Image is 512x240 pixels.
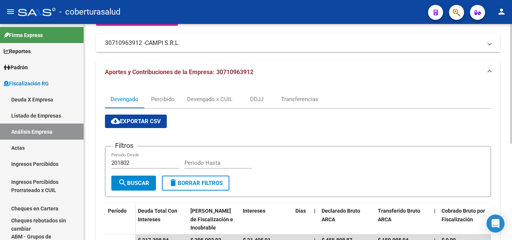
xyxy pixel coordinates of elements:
datatable-header-cell: Declarado Bruto ARCA [319,203,375,236]
span: Reportes [4,47,31,55]
span: | [314,208,316,214]
datatable-header-cell: | [311,203,319,236]
span: Firma Express [4,31,43,39]
button: Buscar [111,176,156,191]
span: Aportes y Contribuciones de la Empresa: 30710963912 [105,69,253,76]
datatable-header-cell: Cobrado Bruto por Fiscalización [439,203,495,236]
div: Percibido [151,95,175,103]
span: Cobrado Bruto por Fiscalización [442,208,485,222]
div: Open Intercom Messenger [487,215,505,233]
datatable-header-cell: | [431,203,439,236]
div: DDJJ [250,95,263,103]
datatable-header-cell: Transferido Bruto ARCA [375,203,431,236]
div: Transferencias [281,95,318,103]
button: Exportar CSV [105,115,167,128]
span: Período [108,208,127,214]
span: Borrar Filtros [169,180,223,186]
span: - coberturasalud [59,4,120,20]
span: Padrón [4,63,28,72]
mat-panel-title: 30710963912 - [105,39,482,47]
datatable-header-cell: Deuda Bruta Neto de Fiscalización e Incobrable [187,203,240,236]
span: Dias [295,208,306,214]
span: CAMPI S.R.L. [145,39,180,47]
button: Borrar Filtros [162,176,229,191]
span: Transferido Bruto ARCA [378,208,420,222]
mat-icon: delete [169,178,178,187]
mat-expansion-panel-header: Aportes y Contribuciones de la Empresa: 30710963912 [96,60,500,84]
span: Declarado Bruto ARCA [322,208,360,222]
span: Deuda Total Con Intereses [138,208,177,222]
div: Devengado [111,95,138,103]
datatable-header-cell: Período [105,203,135,234]
mat-icon: menu [6,7,15,16]
mat-icon: cloud_download [111,116,120,125]
span: | [434,208,436,214]
span: Intereses [243,208,265,214]
mat-icon: person [497,7,506,16]
div: Devengado x CUIL [187,95,232,103]
datatable-header-cell: Dias [292,203,311,236]
datatable-header-cell: Intereses [240,203,292,236]
span: Fiscalización RG [4,79,49,88]
span: Buscar [118,180,149,186]
h3: Filtros [111,140,137,151]
mat-icon: search [118,178,127,187]
mat-expansion-panel-header: 30710963912 -CAMPI S.R.L. [96,34,500,52]
datatable-header-cell: Deuda Total Con Intereses [135,203,187,236]
span: [PERSON_NAME] de Fiscalización e Incobrable [190,208,233,231]
span: Exportar CSV [111,118,161,125]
